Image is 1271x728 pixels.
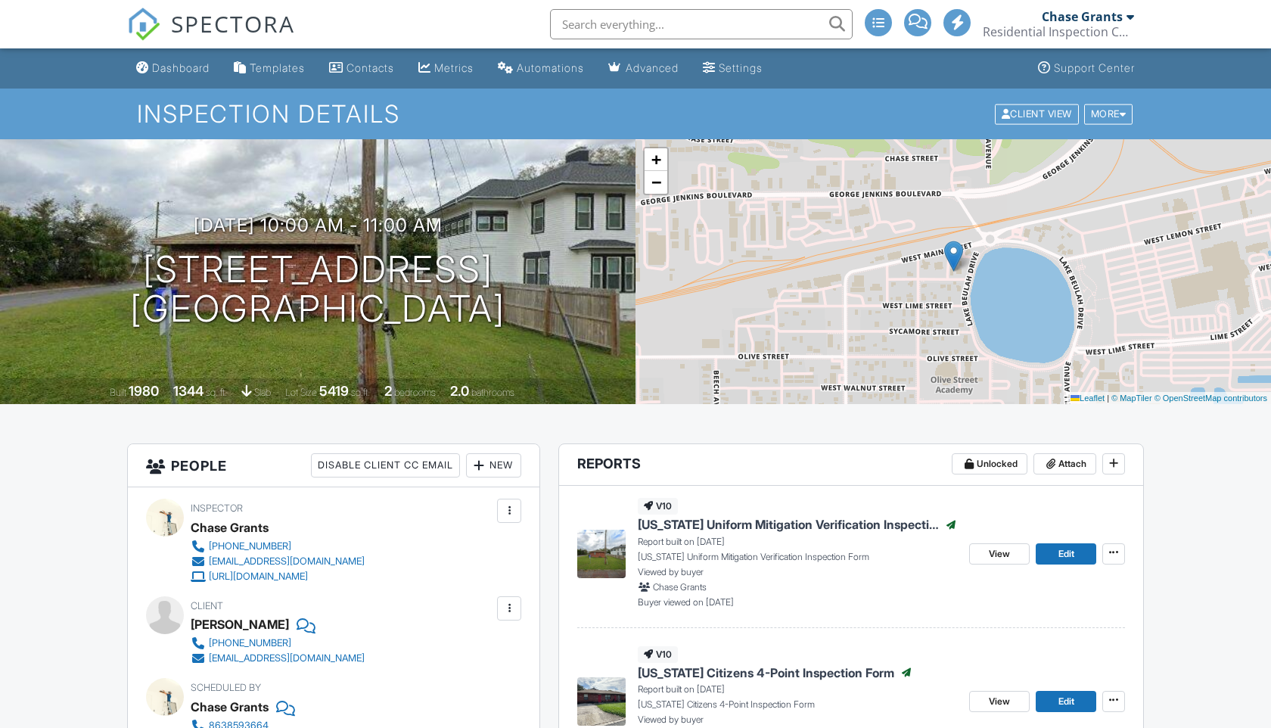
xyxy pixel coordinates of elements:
[209,652,365,664] div: [EMAIL_ADDRESS][DOMAIN_NAME]
[602,54,685,82] a: Advanced
[1071,394,1105,403] a: Leaflet
[323,54,400,82] a: Contacts
[394,387,436,398] span: bedrooms
[129,383,159,399] div: 1980
[191,651,365,666] a: [EMAIL_ADDRESS][DOMAIN_NAME]
[130,54,216,82] a: Dashboard
[191,695,269,718] div: Chase Grants
[209,571,308,583] div: [URL][DOMAIN_NAME]
[1054,61,1135,74] div: Support Center
[206,387,227,398] span: sq. ft.
[250,61,305,74] div: Templates
[983,24,1134,39] div: Residential Inspection Consultants
[651,150,661,169] span: +
[651,173,661,191] span: −
[171,8,295,39] span: SPECTORA
[1154,394,1267,403] a: © OpenStreetMap contributors
[254,387,271,398] span: slab
[191,539,365,554] a: [PHONE_NUMBER]
[1111,394,1152,403] a: © MapTiler
[152,61,210,74] div: Dashboard
[1107,394,1109,403] span: |
[311,453,460,478] div: Disable Client CC Email
[645,148,667,171] a: Zoom in
[127,8,160,41] img: The Best Home Inspection Software - Spectora
[995,104,1079,124] div: Client View
[191,554,365,569] a: [EMAIL_ADDRESS][DOMAIN_NAME]
[209,555,365,568] div: [EMAIL_ADDRESS][DOMAIN_NAME]
[191,600,223,611] span: Client
[194,215,443,235] h3: [DATE] 10:00 am - 11:00 am
[346,61,394,74] div: Contacts
[697,54,769,82] a: Settings
[550,9,853,39] input: Search everything...
[466,453,521,478] div: New
[209,540,291,552] div: [PHONE_NUMBER]
[128,444,539,487] h3: People
[471,387,514,398] span: bathrooms
[412,54,480,82] a: Metrics
[191,613,289,636] div: [PERSON_NAME]
[719,61,763,74] div: Settings
[1032,54,1141,82] a: Support Center
[1042,9,1123,24] div: Chase Grants
[127,20,295,52] a: SPECTORA
[517,61,584,74] div: Automations
[384,383,392,399] div: 2
[450,383,469,399] div: 2.0
[137,101,1134,127] h1: Inspection Details
[645,171,667,194] a: Zoom out
[1084,104,1133,124] div: More
[351,387,370,398] span: sq.ft.
[626,61,679,74] div: Advanced
[492,54,590,82] a: Automations (Advanced)
[191,636,365,651] a: [PHONE_NUMBER]
[228,54,311,82] a: Templates
[191,516,269,539] div: Chase Grants
[191,569,365,584] a: [URL][DOMAIN_NAME]
[191,502,243,514] span: Inspector
[285,387,317,398] span: Lot Size
[173,383,204,399] div: 1344
[209,637,291,649] div: [PHONE_NUMBER]
[993,107,1083,119] a: Client View
[434,61,474,74] div: Metrics
[319,383,349,399] div: 5419
[110,387,126,398] span: Built
[130,250,505,330] h1: [STREET_ADDRESS] [GEOGRAPHIC_DATA]
[191,682,261,693] span: Scheduled By
[944,241,963,272] img: Marker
